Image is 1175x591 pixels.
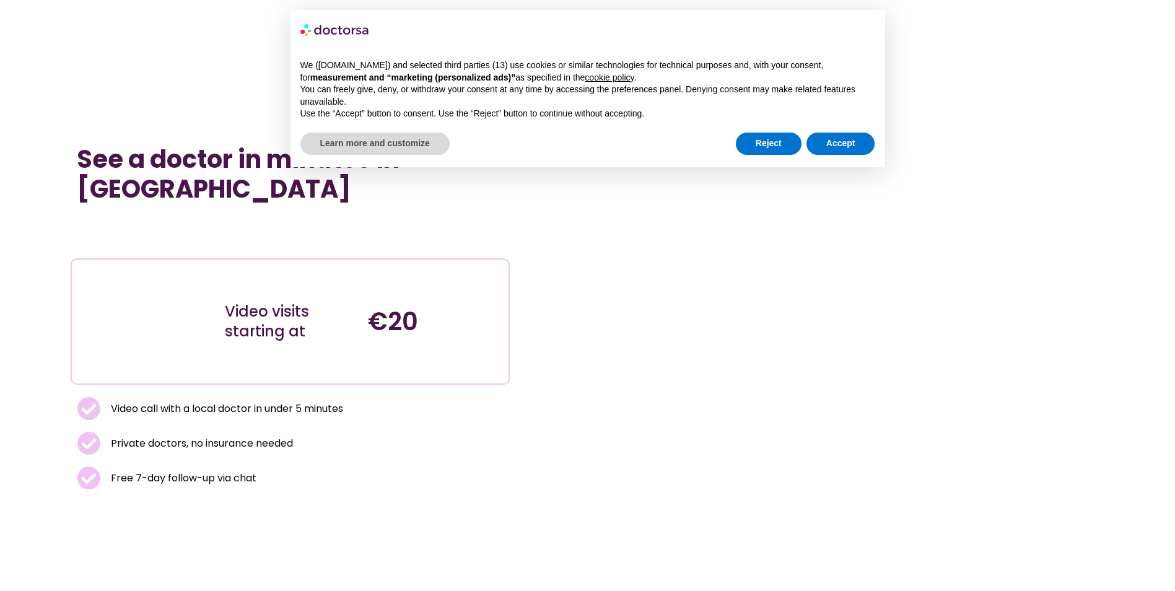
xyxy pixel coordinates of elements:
iframe: Customer reviews powered by Trustpilot [77,231,504,246]
h4: €20 [368,307,499,336]
button: Reject [736,133,802,155]
strong: measurement and “marketing (personalized ads)” [310,72,515,82]
p: We ([DOMAIN_NAME]) and selected third parties (13) use cookies or similar technologies for techni... [300,59,875,84]
h1: See a doctor in minutes in [GEOGRAPHIC_DATA] [77,144,504,204]
p: Use the “Accept” button to consent. Use the “Reject” button to continue without accepting. [300,108,875,120]
img: Illustration depicting a young woman in a casual outfit, engaged with her smartphone. She has a p... [94,269,199,374]
iframe: Customer reviews powered by Trustpilot [77,216,263,231]
img: logo [300,20,370,40]
a: cookie policy [585,72,634,82]
span: Private doctors, no insurance needed [108,435,293,452]
button: Learn more and customize [300,133,450,155]
span: Video call with a local doctor in under 5 minutes [108,400,343,418]
button: Accept [806,133,875,155]
p: You can freely give, deny, or withdraw your consent at any time by accessing the preferences pane... [300,84,875,108]
span: Free 7-day follow-up via chat [108,470,256,487]
div: Video visits starting at [225,302,356,341]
